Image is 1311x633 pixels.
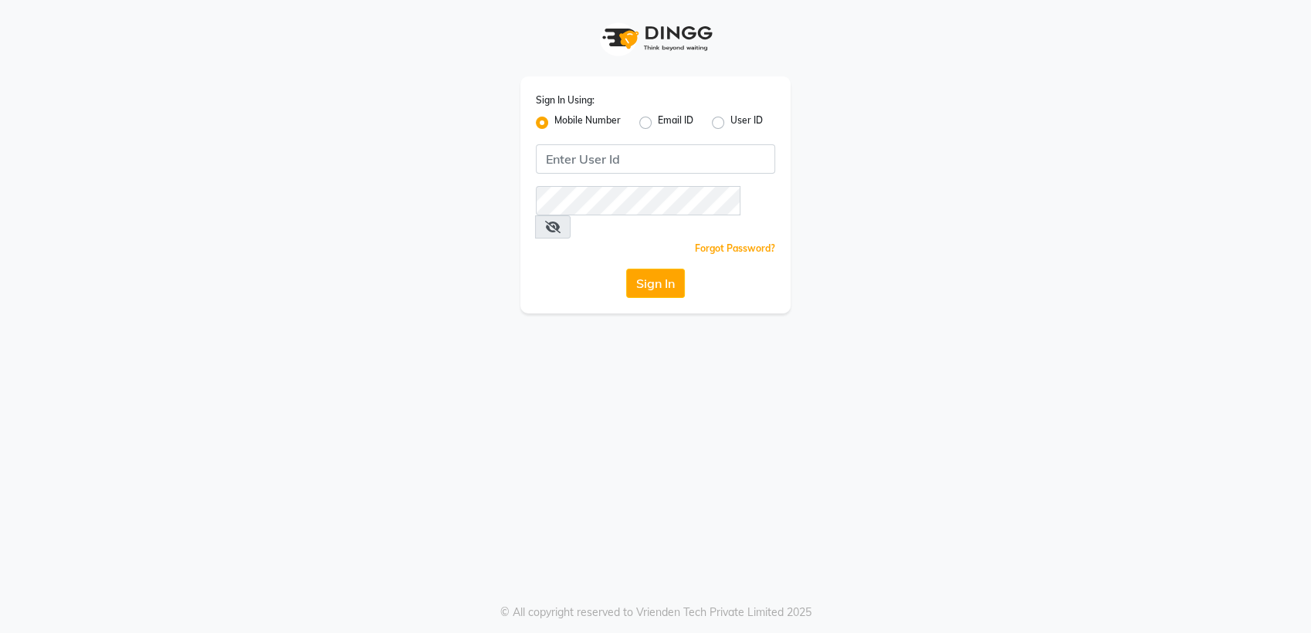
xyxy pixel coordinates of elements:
[695,242,775,254] a: Forgot Password?
[594,15,717,61] img: logo1.svg
[626,269,685,298] button: Sign In
[554,113,621,132] label: Mobile Number
[536,93,595,107] label: Sign In Using:
[536,186,740,215] input: Username
[730,113,763,132] label: User ID
[536,144,775,174] input: Username
[658,113,693,132] label: Email ID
